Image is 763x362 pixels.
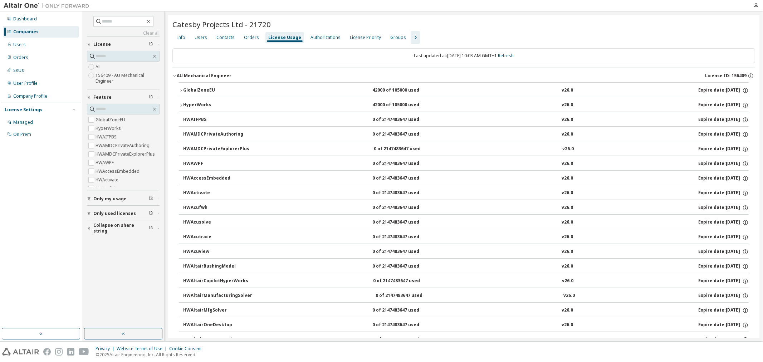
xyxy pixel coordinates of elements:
[149,225,153,231] span: Clear filter
[183,102,248,108] div: HyperWorks
[96,184,118,193] label: HWAcufwh
[96,176,120,184] label: HWActivate
[698,190,749,196] div: Expire date: [DATE]
[372,219,437,226] div: 0 of 2147483647 used
[563,293,575,299] div: v26.0
[177,73,231,79] div: AU Mechanical Engineer
[183,131,248,138] div: HWAMDCPrivateAuthoring
[562,117,573,123] div: v26.0
[374,146,438,152] div: 0 of 2147483647 used
[562,249,573,255] div: v26.0
[183,317,749,333] button: HWAltairOneDesktop0 of 2147483647 usedv26.0Expire date:[DATE]
[698,117,749,123] div: Expire date: [DATE]
[172,19,271,29] span: Catesby Projects Ltd - 21720
[562,161,573,167] div: v26.0
[117,346,169,352] div: Website Terms of Use
[183,112,749,128] button: HWAIFPBS0 of 2147483647 usedv26.0Expire date:[DATE]
[149,94,153,100] span: Clear filter
[96,141,151,150] label: HWAMDCPrivateAuthoring
[172,48,755,63] div: Last updated at: [DATE] 10:03 AM GMT+1
[698,175,749,182] div: Expire date: [DATE]
[698,234,749,240] div: Expire date: [DATE]
[183,273,749,289] button: HWAltairCopilotHyperWorks0 of 2147483647 usedv26.0Expire date:[DATE]
[87,220,160,236] button: Collapse on share string
[183,332,749,348] button: HWAltairOneEnterpriseUser0 of 2147483647 usedv26.0Expire date:[DATE]
[79,348,89,356] img: youtube.svg
[183,185,749,201] button: HWActivate0 of 2147483647 usedv26.0Expire date:[DATE]
[372,190,437,196] div: 0 of 2147483647 used
[183,249,248,255] div: HWAcuview
[372,102,437,108] div: 42000 of 105000 used
[183,175,248,182] div: HWAccessEmbedded
[87,36,160,52] button: License
[67,348,74,356] img: linkedin.svg
[183,141,749,157] button: HWAMDCPrivateExplorerPlus0 of 2147483647 usedv26.0Expire date:[DATE]
[195,35,207,40] div: Users
[183,293,252,299] div: HWAltairManufacturingSolver
[183,117,248,123] div: HWAIFPBS
[87,206,160,221] button: Only used licenses
[2,348,39,356] img: altair_logo.svg
[390,35,406,40] div: Groups
[562,219,573,226] div: v26.0
[562,87,573,94] div: v26.0
[562,190,573,196] div: v26.0
[562,175,573,182] div: v26.0
[183,278,248,284] div: HWAltairCopilotHyperWorks
[96,71,160,85] label: 156409 - AU Mechanical Engineer
[183,229,749,245] button: HWAcutrace0 of 2147483647 usedv26.0Expire date:[DATE]
[698,146,749,152] div: Expire date: [DATE]
[93,196,127,202] span: Only my usage
[372,175,437,182] div: 0 of 2147483647 used
[244,35,259,40] div: Orders
[13,16,37,22] div: Dashboard
[698,102,749,108] div: Expire date: [DATE]
[562,263,573,270] div: v26.0
[562,131,573,138] div: v26.0
[183,234,248,240] div: HWAcutrace
[13,42,26,48] div: Users
[562,278,573,284] div: v26.0
[698,278,749,284] div: Expire date: [DATE]
[96,63,102,71] label: All
[183,337,248,343] div: HWAltairOneEnterpriseUser
[149,196,153,202] span: Clear filter
[87,191,160,207] button: Only my usage
[177,35,185,40] div: Info
[372,161,437,167] div: 0 of 2147483647 used
[172,68,755,84] button: AU Mechanical EngineerLicense ID: 156409
[93,222,149,234] span: Collapse on share string
[13,55,28,60] div: Orders
[179,97,749,113] button: HyperWorks42000 of 105000 usedv26.0Expire date:[DATE]
[5,107,43,113] div: License Settings
[13,119,33,125] div: Managed
[183,288,749,304] button: HWAltairManufacturingSolver0 of 2147483647 usedv26.0Expire date:[DATE]
[183,303,749,318] button: HWAltairMfgSolver0 of 2147483647 usedv26.0Expire date:[DATE]
[698,161,749,167] div: Expire date: [DATE]
[698,219,749,226] div: Expire date: [DATE]
[183,87,248,94] div: GlobalZoneEU
[13,80,38,86] div: User Profile
[698,87,749,94] div: Expire date: [DATE]
[372,205,437,211] div: 0 of 2147483647 used
[55,348,63,356] img: instagram.svg
[93,211,136,216] span: Only used licenses
[43,348,51,356] img: facebook.svg
[183,161,248,167] div: HWAWPF
[372,249,437,255] div: 0 of 2147483647 used
[698,205,749,211] div: Expire date: [DATE]
[372,131,437,138] div: 0 of 2147483647 used
[183,215,749,230] button: HWAcusolve0 of 2147483647 usedv26.0Expire date:[DATE]
[216,35,235,40] div: Contacts
[562,205,573,211] div: v26.0
[562,307,573,314] div: v26.0
[562,337,573,343] div: v26.0
[183,259,749,274] button: HWAltairBushingModel0 of 2147483647 usedv26.0Expire date:[DATE]
[183,127,749,142] button: HWAMDCPrivateAuthoring0 of 2147483647 usedv26.0Expire date:[DATE]
[562,146,574,152] div: v26.0
[698,131,749,138] div: Expire date: [DATE]
[96,167,141,176] label: HWAccessEmbedded
[96,150,156,158] label: HWAMDCPrivateExplorerPlus
[698,293,749,299] div: Expire date: [DATE]
[698,249,749,255] div: Expire date: [DATE]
